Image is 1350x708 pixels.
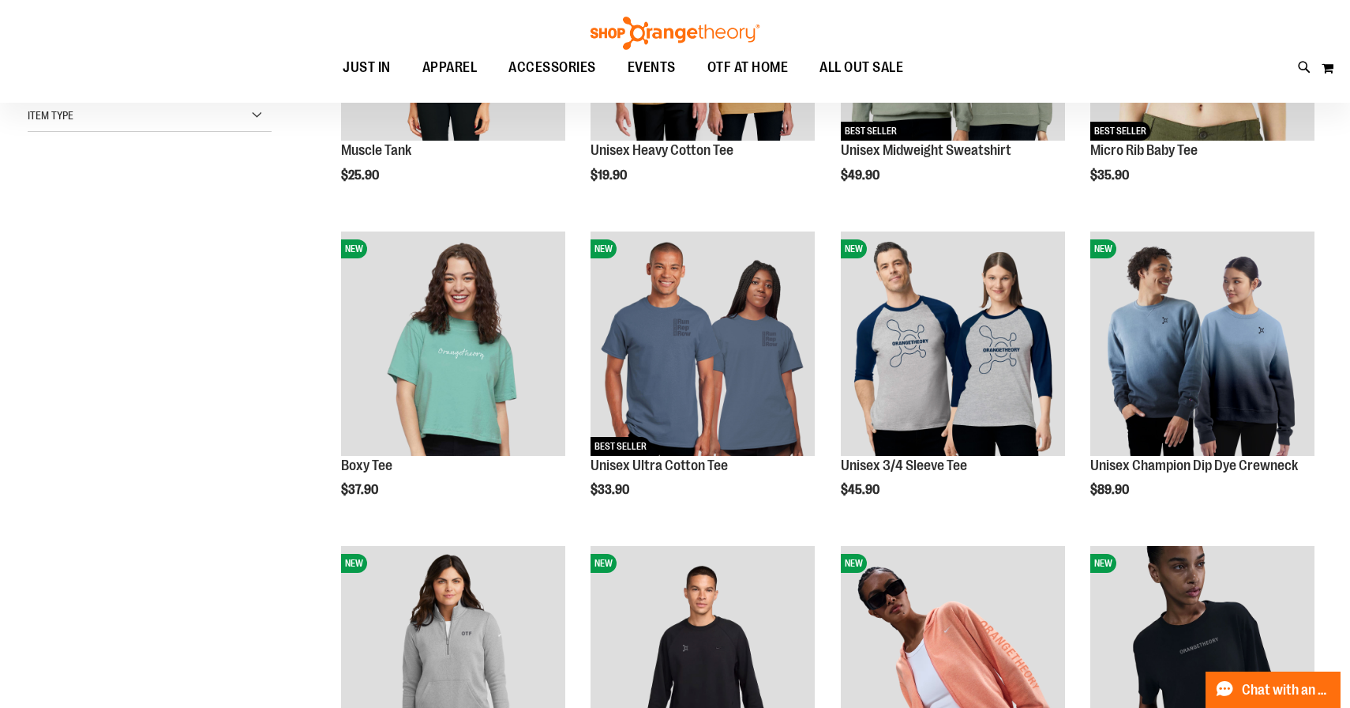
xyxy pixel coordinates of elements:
span: NEW [1090,554,1116,573]
img: Unisex Champion Dip Dye Crewneck [1090,232,1314,456]
a: Muscle Tank [341,142,411,158]
span: BEST SELLER [591,437,651,456]
a: Micro Rib Baby Tee [1090,142,1198,158]
span: BEST SELLER [1090,122,1150,141]
a: Unisex Midweight Sweatshirt [841,142,1011,158]
span: $35.90 [1090,168,1131,183]
div: product [833,224,1073,538]
a: Unisex 3/4 Sleeve TeeNEW [841,232,1065,458]
span: OTF AT HOME [707,50,789,85]
button: Chat with an Expert [1206,672,1341,708]
span: BEST SELLER [841,122,901,141]
a: Unisex 3/4 Sleeve Tee [841,458,967,473]
span: ACCESSORIES [508,50,596,85]
span: NEW [841,554,867,573]
span: NEW [341,554,367,573]
span: JUST IN [343,50,391,85]
img: Shop Orangetheory [588,17,762,50]
a: Unisex Ultra Cotton Tee [591,458,728,473]
a: Unisex Ultra Cotton TeeNEWBEST SELLER [591,232,815,458]
span: EVENTS [628,50,676,85]
div: product [1082,224,1322,538]
span: APPAREL [422,50,478,85]
span: $25.90 [341,168,381,183]
a: Boxy Tee [341,458,392,473]
a: Unisex Heavy Cotton Tee [591,142,733,158]
span: NEW [341,239,367,258]
span: $37.90 [341,483,381,497]
span: Item Type [28,109,73,122]
span: NEW [591,239,617,258]
span: ALL OUT SALE [819,50,903,85]
span: $49.90 [841,168,882,183]
span: $45.90 [841,483,882,497]
div: product [333,224,573,538]
span: NEW [1090,239,1116,258]
img: Boxy Tee [341,232,565,456]
a: Unisex Champion Dip Dye Crewneck [1090,458,1298,473]
span: Chat with an Expert [1242,683,1331,698]
a: Boxy TeeNEW [341,232,565,458]
span: $19.90 [591,168,629,183]
a: Unisex Champion Dip Dye CrewneckNEW [1090,232,1314,458]
span: NEW [841,239,867,258]
span: $89.90 [1090,483,1131,497]
div: product [583,224,823,538]
img: Unisex Ultra Cotton Tee [591,232,815,456]
span: $33.90 [591,483,632,497]
img: Unisex 3/4 Sleeve Tee [841,232,1065,456]
span: NEW [591,554,617,573]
